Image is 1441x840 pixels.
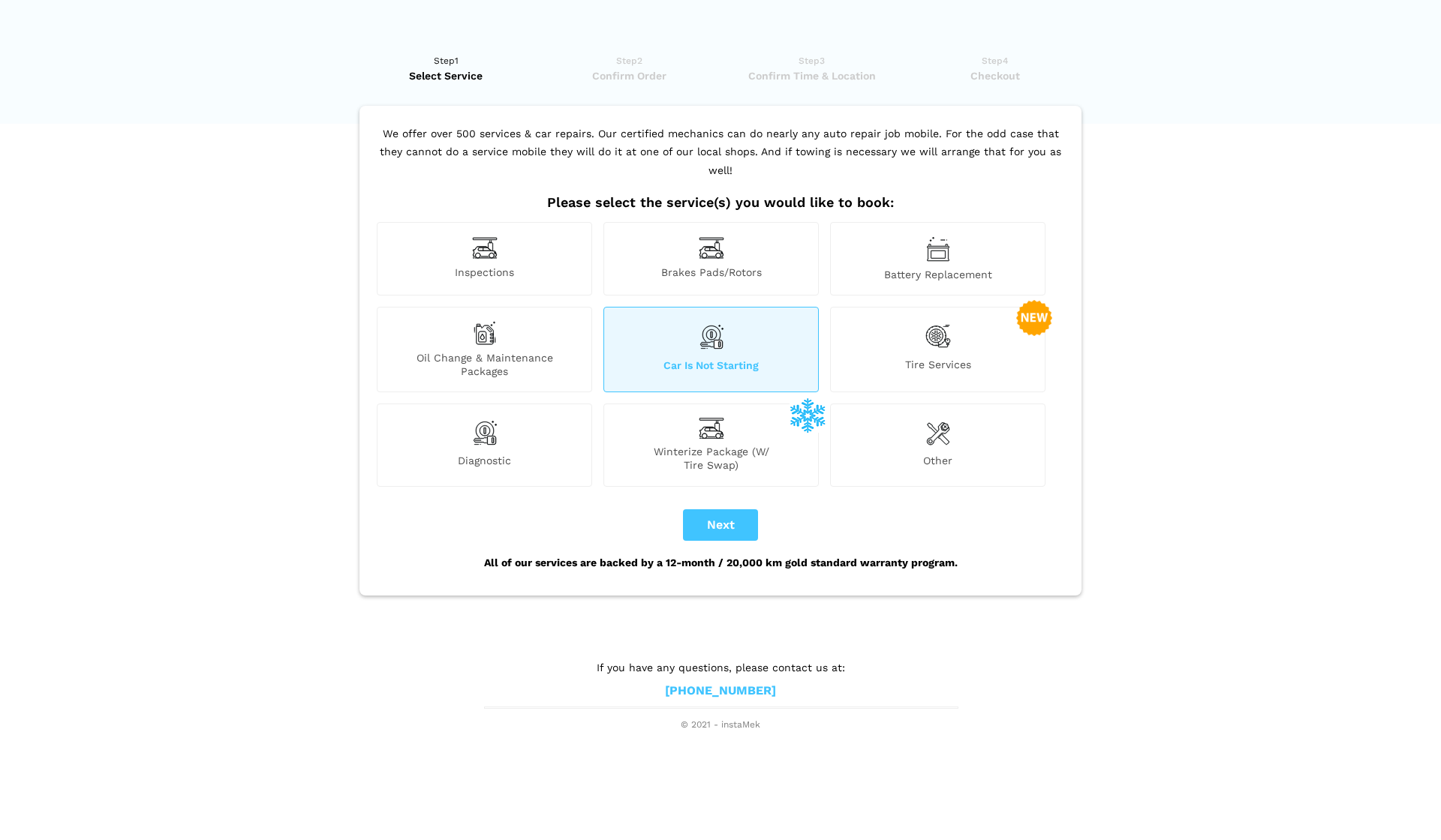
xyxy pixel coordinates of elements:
p: We offer over 500 services & car repairs. Our certified mechanics can do nearly any auto repair j... [373,124,1068,195]
img: new-badge-2-48.png [1016,300,1052,336]
span: Other [831,454,1045,472]
span: Confirm Order [543,68,716,83]
span: Inspections [378,265,591,281]
span: Tire Services [831,358,1045,378]
a: Step4 [908,53,1082,83]
a: Step2 [543,53,716,83]
span: © 2021 - instaMek [484,719,957,731]
h2: Please select the service(s) you would like to book: [373,194,1068,211]
img: winterize-icon_1.png [790,397,826,433]
span: Diagnostic [378,454,591,472]
span: Confirm Time & Location [725,68,898,83]
a: [PHONE_NUMBER] [665,683,776,699]
button: Next [683,509,758,541]
div: All of our services are backed by a 12-month / 20,000 km gold standard warranty program. [373,541,1068,584]
p: If you have any questions, please contact us at: [484,659,957,676]
a: Step1 [359,53,533,83]
span: Select Service [359,68,533,83]
span: Checkout [908,68,1082,83]
span: Car is not starting [604,358,818,378]
a: Step3 [725,53,898,83]
span: Winterize Package (W/ Tire Swap) [604,445,818,472]
span: Oil Change & Maintenance Packages [378,351,591,378]
span: Battery Replacement [831,268,1045,281]
span: Brakes Pads/Rotors [604,265,818,281]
